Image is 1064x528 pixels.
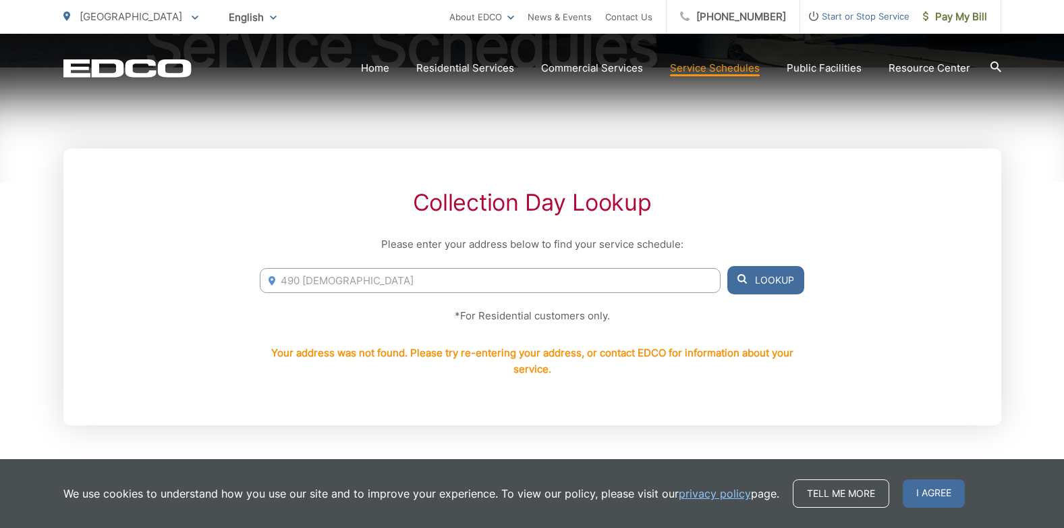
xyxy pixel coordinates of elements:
[260,189,804,216] h2: Collection Day Lookup
[605,9,652,25] a: Contact Us
[80,10,182,23] span: [GEOGRAPHIC_DATA]
[670,60,760,76] a: Service Schedules
[528,9,592,25] a: News & Events
[361,60,389,76] a: Home
[260,308,804,324] p: *For Residential customers only.
[793,479,889,508] a: Tell me more
[923,9,987,25] span: Pay My Bill
[416,60,514,76] a: Residential Services
[889,60,970,76] a: Resource Center
[727,266,804,294] button: Lookup
[787,60,862,76] a: Public Facilities
[260,345,804,377] p: Your address was not found. Please try re-entering your address, or contact EDCO for information ...
[63,485,779,502] p: We use cookies to understand how you use our site and to improve your experience. To view our pol...
[679,485,751,502] a: privacy policy
[219,5,287,29] span: English
[260,236,804,253] p: Please enter your address below to find your service schedule:
[260,268,720,293] input: Enter Address
[449,9,514,25] a: About EDCO
[541,60,643,76] a: Commercial Services
[903,479,965,508] span: I agree
[63,59,192,78] a: EDCD logo. Return to the homepage.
